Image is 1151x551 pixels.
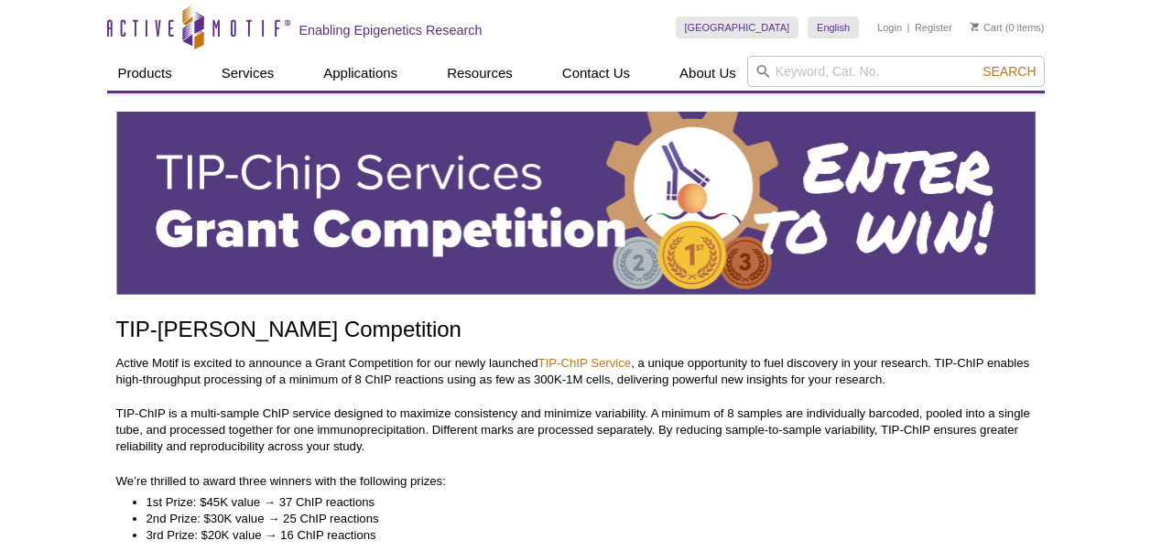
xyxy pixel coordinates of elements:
[907,16,910,38] li: |
[983,64,1036,79] span: Search
[668,56,747,91] a: About Us
[312,56,408,91] a: Applications
[299,22,483,38] h2: Enabling Epigenetics Research
[676,16,799,38] a: [GEOGRAPHIC_DATA]
[436,56,524,91] a: Resources
[977,63,1041,80] button: Search
[147,511,1017,527] li: 2nd Prize: $30K value → 25 ChIP reactions
[971,22,979,31] img: Your Cart
[971,21,1003,34] a: Cart
[116,473,1036,490] p: We’re thrilled to award three winners with the following prizes:
[211,56,286,91] a: Services
[551,56,641,91] a: Contact Us
[971,16,1045,38] li: (0 items)
[915,21,952,34] a: Register
[116,355,1036,388] p: Active Motif is excited to announce a Grant Competition for our newly launched , a unique opportu...
[538,356,632,370] a: TIP-ChIP Service
[147,527,1017,544] li: 3rd Prize: $20K value → 16 ChIP reactions
[116,112,1036,295] img: Active Motif TIP-ChIP Services Grant Competition
[808,16,859,38] a: English
[116,318,1036,344] h1: TIP-[PERSON_NAME] Competition
[747,56,1045,87] input: Keyword, Cat. No.
[147,494,1017,511] li: 1st Prize: $45K value → 37 ChIP reactions
[877,21,902,34] a: Login
[116,405,1036,455] p: TIP-ChIP is a multi-sample ChIP service designed to maximize consistency and minimize variability...
[107,56,183,91] a: Products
